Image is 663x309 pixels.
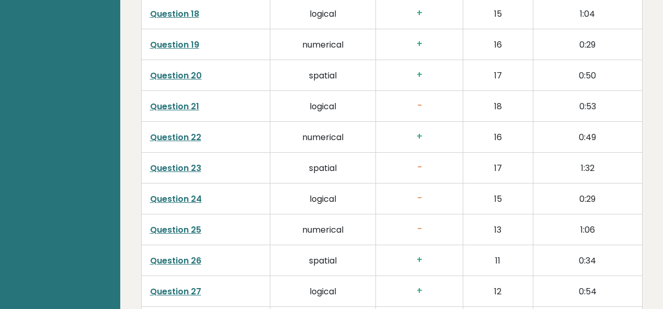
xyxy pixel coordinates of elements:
td: logical [270,91,376,122]
td: 17 [463,153,533,184]
a: Question 18 [150,8,199,20]
td: spatial [270,245,376,276]
h3: + [384,70,454,81]
td: spatial [270,60,376,91]
td: spatial [270,153,376,184]
a: Question 23 [150,162,201,174]
h3: + [384,39,454,50]
td: numerical [270,214,376,245]
td: 0:49 [533,122,642,153]
td: 16 [463,122,533,153]
a: Question 25 [150,224,201,236]
td: 12 [463,276,533,307]
h3: + [384,285,454,296]
td: 15 [463,184,533,214]
td: 13 [463,214,533,245]
a: Question 20 [150,70,202,82]
td: 0:29 [533,29,642,60]
td: 0:53 [533,91,642,122]
td: 1:06 [533,214,642,245]
td: 1:32 [533,153,642,184]
a: Question 21 [150,100,199,112]
h3: + [384,131,454,142]
h3: + [384,255,454,266]
td: logical [270,184,376,214]
h3: - [384,100,454,111]
td: logical [270,276,376,307]
h3: - [384,162,454,173]
td: numerical [270,122,376,153]
a: Question 19 [150,39,199,51]
a: Question 22 [150,131,201,143]
a: Question 24 [150,193,202,205]
h3: + [384,8,454,19]
a: Question 26 [150,255,201,267]
td: numerical [270,29,376,60]
td: 16 [463,29,533,60]
h3: - [384,224,454,235]
td: 11 [463,245,533,276]
td: 18 [463,91,533,122]
td: 0:29 [533,184,642,214]
td: 0:50 [533,60,642,91]
td: 0:54 [533,276,642,307]
h3: - [384,193,454,204]
td: 17 [463,60,533,91]
td: 0:34 [533,245,642,276]
a: Question 27 [150,285,201,297]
